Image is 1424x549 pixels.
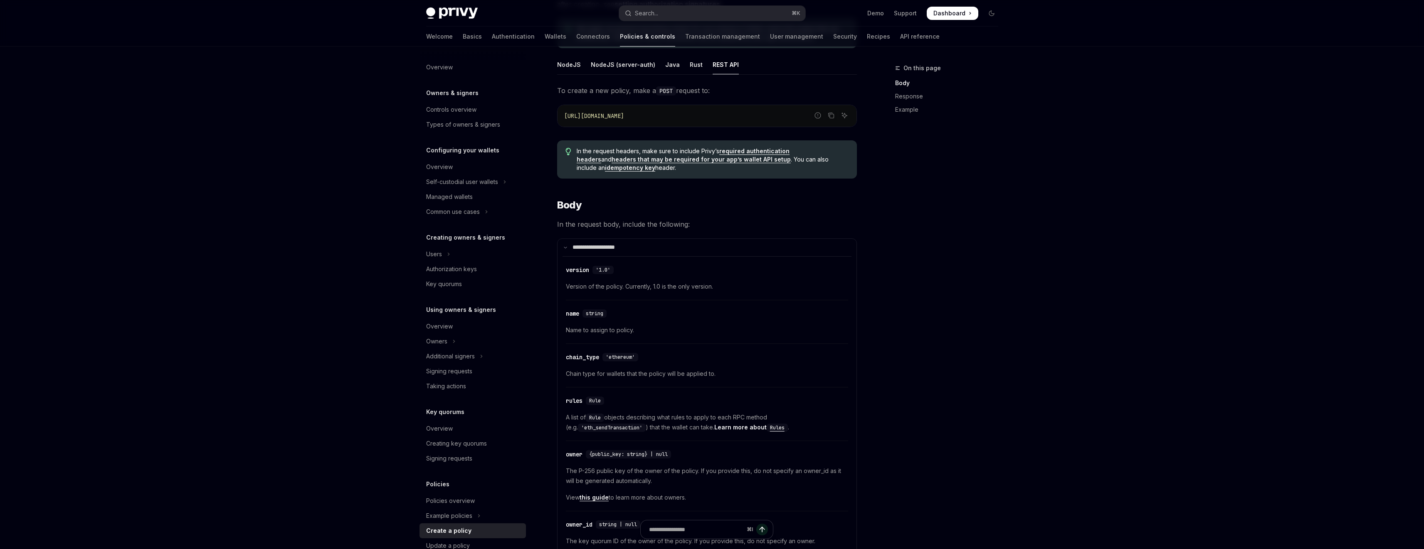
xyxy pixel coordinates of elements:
[596,267,610,273] span: '1.0'
[665,55,680,74] div: Java
[895,76,1005,90] a: Body
[557,199,582,211] strong: Body
[612,156,791,163] a: headers that may be required for your app’s wallet API setup
[420,523,526,538] a: Create a policy
[426,279,462,289] div: Key quorums
[426,496,475,506] div: Policies overview
[565,148,571,155] svg: Tip
[420,334,526,349] button: Toggle Owners section
[426,88,479,98] h5: Owners & signers
[589,397,601,404] span: Rule
[903,63,941,73] span: On this page
[426,336,447,346] div: Owners
[426,27,453,47] a: Welcome
[426,381,466,391] div: Taking actions
[792,10,800,17] span: ⌘ K
[895,90,1005,103] a: Response
[589,451,668,458] span: {public_key: string} | null
[894,9,917,17] a: Support
[566,282,848,292] span: Version of the policy. Currently, 1.0 is the only version.
[420,421,526,436] a: Overview
[713,55,739,74] div: REST API
[566,466,848,486] span: The P-256 public key of the owner of the policy. If you provide this, do not specify an owner_id ...
[420,436,526,451] a: Creating key quorums
[420,349,526,364] button: Toggle Additional signers section
[867,27,890,47] a: Recipes
[927,7,978,20] a: Dashboard
[420,204,526,219] button: Toggle Common use cases section
[492,27,535,47] a: Authentication
[557,85,857,96] span: To create a new policy, make a request to:
[426,321,453,331] div: Overview
[635,8,658,18] div: Search...
[426,62,453,72] div: Overview
[557,55,581,74] div: NodeJS
[566,266,589,274] div: version
[656,86,676,96] code: POST
[867,9,884,17] a: Demo
[420,319,526,334] a: Overview
[426,351,475,361] div: Additional signers
[606,354,635,360] span: 'ethereum'
[591,55,655,74] div: NodeJS (server-auth)
[426,453,472,463] div: Signing requests
[566,369,848,379] span: Chain type for wallets that the policy will be applied to.
[426,162,453,172] div: Overview
[426,207,480,217] div: Common use cases
[426,145,499,155] h5: Configuring your wallets
[685,27,760,47] a: Transaction management
[566,397,582,405] div: rules
[566,493,848,502] span: View to learn more about owners.
[826,110,837,121] button: Copy the contents from the code block
[420,277,526,292] a: Key quorums
[420,117,526,132] a: Types of owners & signers
[690,55,703,74] div: Rust
[566,412,848,432] span: A list of objects describing what rules to apply to each RPC method (e.g. ) that the wallet can t...
[426,305,496,315] h5: Using owners & signers
[577,147,848,172] span: In the request headers, make sure to include Privy’s and . You can also include an header.
[426,264,477,274] div: Authorization keys
[420,159,526,174] a: Overview
[812,110,823,121] button: Report incorrect code
[426,7,478,19] img: dark logo
[770,27,823,47] a: User management
[605,164,655,172] a: idempotency key
[426,120,500,130] div: Types of owners & signers
[564,112,624,120] span: [URL][DOMAIN_NAME]
[833,27,857,47] a: Security
[420,508,526,523] button: Toggle Example policies section
[420,247,526,262] button: Toggle Users section
[463,27,482,47] a: Basics
[426,177,498,187] div: Self-custodial user wallets
[426,511,472,521] div: Example policies
[566,353,599,361] div: chain_type
[580,494,609,501] a: this guide
[426,439,487,449] div: Creating key quorums
[566,325,848,335] span: Name to assign to policy.
[933,9,965,17] span: Dashboard
[426,424,453,434] div: Overview
[426,526,471,536] div: Create a policy
[566,309,579,318] div: name
[420,174,526,189] button: Toggle Self-custodial user wallets section
[620,27,675,47] a: Policies & controls
[426,366,472,376] div: Signing requests
[420,379,526,394] a: Taking actions
[420,493,526,508] a: Policies overview
[756,524,768,535] button: Send message
[426,105,476,115] div: Controls overview
[420,60,526,75] a: Overview
[426,479,449,489] h5: Policies
[649,520,743,539] input: Ask a question...
[420,189,526,204] a: Managed wallets
[895,103,1005,116] a: Example
[586,414,604,422] code: Rule
[426,233,505,243] h5: Creating owners & signers
[578,424,646,432] code: 'eth_sendTransaction'
[426,249,442,259] div: Users
[545,27,566,47] a: Wallets
[420,102,526,117] a: Controls overview
[767,424,788,432] code: Rules
[426,192,473,202] div: Managed wallets
[576,27,610,47] a: Connectors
